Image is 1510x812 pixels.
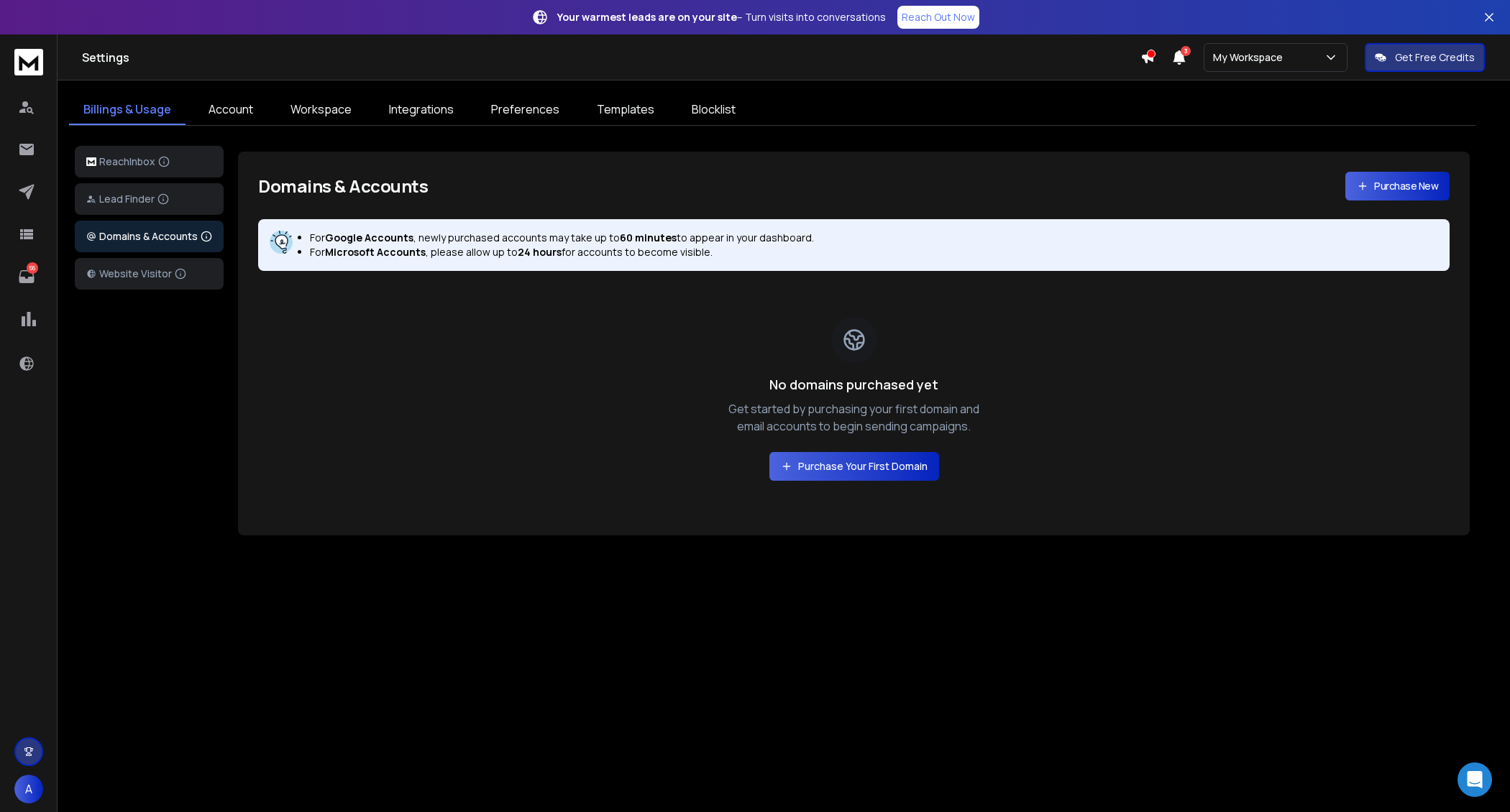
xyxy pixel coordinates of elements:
a: Purchase Your First Domain [769,452,939,481]
span: 3 [1181,46,1191,56]
img: logo [14,49,43,75]
a: Purchase New [1345,172,1450,200]
strong: Microsoft Accounts [325,245,426,259]
button: Lead Finder [75,183,224,215]
strong: Your warmest leads are on your site [557,10,737,24]
p: – Turn visits into conversations [557,10,886,24]
div: Open Intercom Messenger [1458,762,1492,797]
h1: Settings [82,49,1140,66]
img: logo [86,157,96,167]
p: For , please allow up to for accounts to become visible. [310,245,814,259]
button: Get Free Credits [1365,43,1485,72]
a: Integrations [375,95,468,125]
a: Preferences [477,95,574,125]
button: ReachInbox [75,146,224,177]
p: For , newly purchased accounts may take up to to appear in your dashboard. [310,231,814,245]
p: 56 [27,262,38,274]
p: Get started by purchasing your first domain and email accounts to begin sending campaigns. [716,400,992,435]
p: Get Free Credits [1395,50,1475,65]
h3: No domains purchased yet [769,374,938,395]
a: Account [194,95,267,125]
button: A [14,775,43,803]
p: Reach Out Now [902,10,975,24]
strong: Google Accounts [325,231,413,244]
a: Reach Out Now [897,6,979,29]
img: information [270,231,293,254]
a: Templates [582,95,669,125]
button: Website Visitor [75,258,224,290]
p: My Workspace [1213,50,1289,65]
strong: 24 hours [518,245,562,259]
strong: 60 minutes [620,231,677,244]
a: Workspace [276,95,366,125]
a: Blocklist [677,95,750,125]
button: Domains & Accounts [75,221,224,252]
a: 56 [12,262,41,291]
h1: Domains & Accounts [258,175,428,198]
a: Billings & Usage [69,95,186,125]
